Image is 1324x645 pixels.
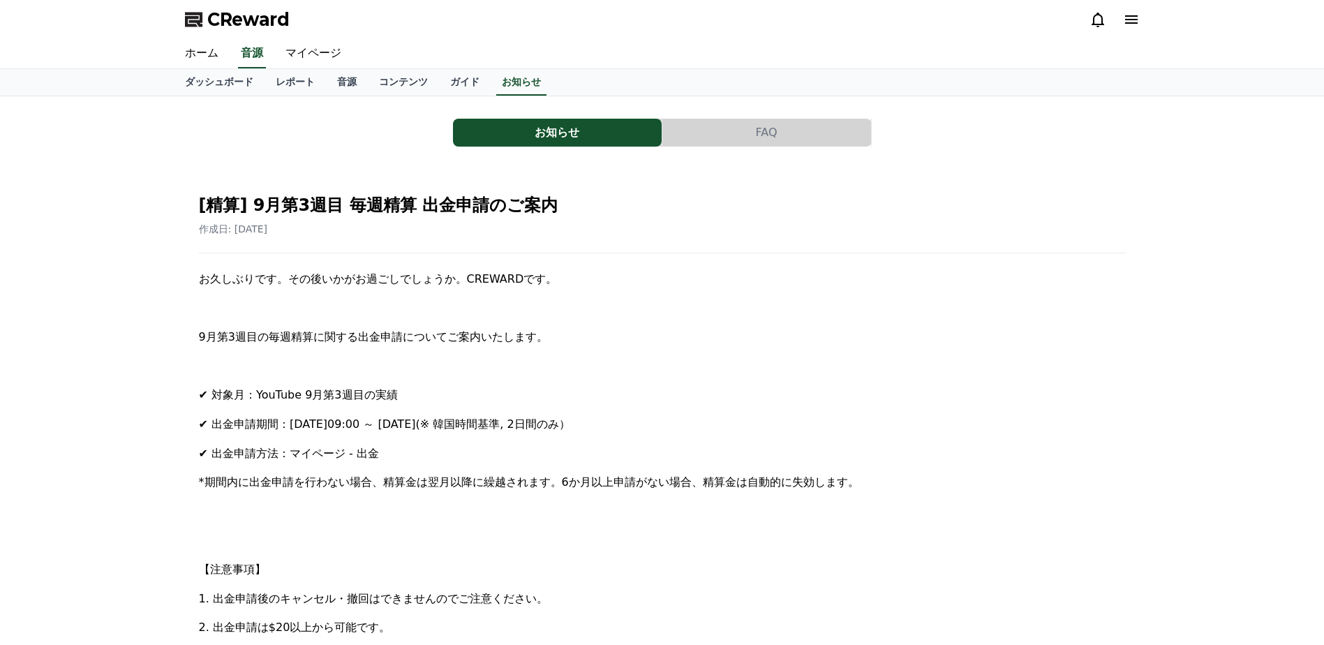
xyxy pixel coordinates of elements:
span: CReward [207,8,290,31]
h2: [精算] 9月第3週目 毎週精算 出金申請のご案内 [199,194,1126,216]
span: ✔ 対象月：YouTube 9月第3週目の実績 [199,388,398,401]
a: FAQ [662,119,872,147]
span: *期間内に出金申請を行わない場合、精算金は翌月以降に繰越されます。6か月以上申請がない場合、精算金は自動的に失効します。 [199,475,859,489]
span: 9月第3週目の毎週精算に関する出金申請についてご案内いたします。 [199,330,548,343]
span: 2. 出金申請は$20以上から可能です。 [199,621,391,634]
a: CReward [185,8,290,31]
a: レポート [265,69,326,96]
a: 音源 [238,39,266,68]
a: ホーム [174,39,230,68]
span: お久しぶりです。その後いかがお過ごしでしょうか。CREWARDです。 [199,272,558,286]
a: 音源 [326,69,368,96]
span: 【注意事項】 [199,563,266,576]
span: ✔ 出金申請期間：[DATE]09:00 ～ [DATE](※ 韓国時間基準, 2日間のみ） [199,417,570,431]
button: お知らせ [453,119,662,147]
a: コンテンツ [368,69,439,96]
a: ガイド [439,69,491,96]
span: ✔ 出金申請方法：マイページ - 出金 [199,447,379,460]
a: ダッシュボード [174,69,265,96]
span: 作成日: [DATE] [199,223,268,235]
span: 1. 出金申請後のキャンセル・撤回はできませんのでご注意ください。 [199,592,548,605]
button: FAQ [662,119,871,147]
a: お知らせ [496,69,546,96]
a: マイページ [274,39,352,68]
